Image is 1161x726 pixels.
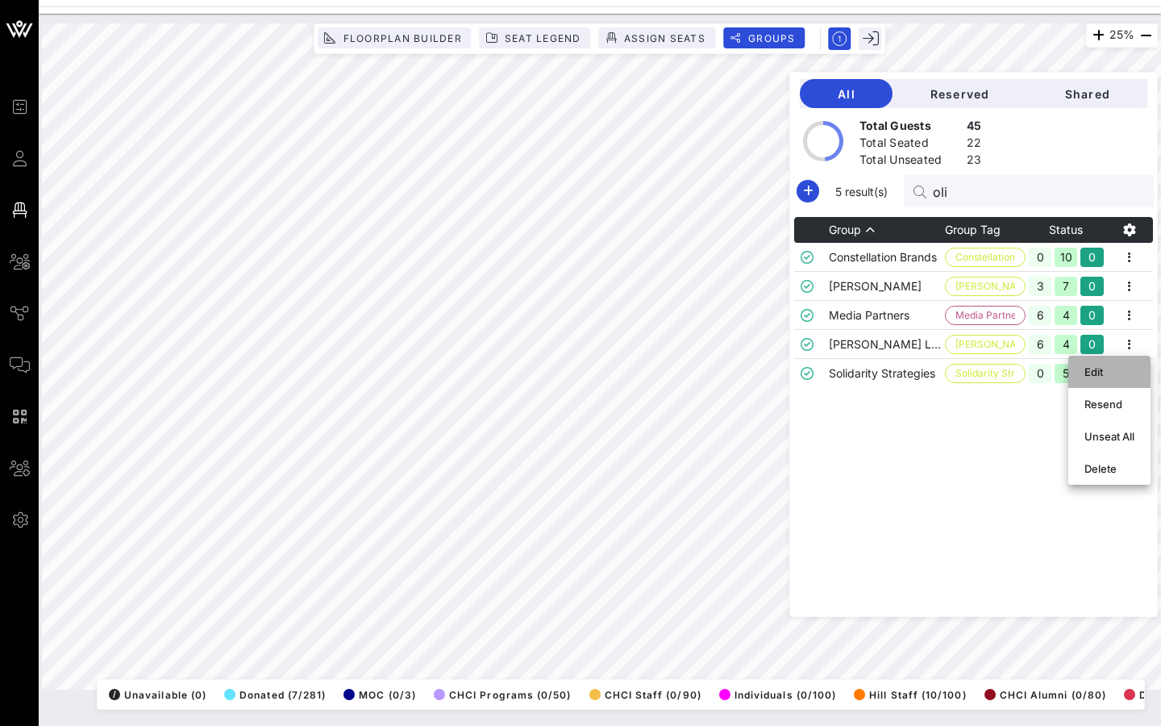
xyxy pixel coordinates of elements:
[955,248,1015,266] span: Constellation Bra…
[1084,430,1134,443] div: Unseat All
[109,689,206,701] span: Unavailable (0)
[829,217,945,243] th: Group: Sorted ascending. Activate to sort descending.
[1084,365,1134,378] div: Edit
[945,217,1026,243] th: Group Tag
[829,272,945,301] td: [PERSON_NAME]
[339,683,416,706] button: MOC (0/3)
[893,79,1027,108] button: Reserved
[854,689,966,701] span: Hill Staff (10/100)
[945,223,1001,236] span: Group Tag
[800,79,893,108] button: All
[104,683,206,706] button: /Unavailable (0)
[599,27,715,48] button: Assign Seats
[342,32,461,44] span: Floorplan Builder
[980,683,1106,706] button: CHCI Alumni (0/80)
[955,307,1015,324] span: Media Partners
[859,118,960,138] div: Total Guests
[1055,277,1077,296] div: 7
[109,689,120,700] div: /
[984,689,1106,701] span: CHCI Alumni (0/80)
[434,689,572,701] span: CHCI Programs (0/50)
[849,683,966,706] button: Hill Staff (10/100)
[343,689,416,701] span: MOC (0/3)
[955,365,1015,382] span: Solidarity Strate…
[224,689,326,701] span: Donated (7/281)
[1040,87,1134,101] span: Shared
[1029,335,1051,354] div: 6
[967,152,982,172] div: 23
[1055,364,1077,383] div: 5
[1055,248,1077,267] div: 10
[1029,306,1051,325] div: 6
[829,243,945,272] td: Constellation Brands
[714,683,836,706] button: Individuals (0/100)
[623,32,705,44] span: Assign Seats
[219,683,326,706] button: Donated (7/281)
[1086,23,1158,48] div: 25%
[429,683,572,706] button: CHCI Programs (0/50)
[967,118,982,138] div: 45
[829,330,945,359] td: [PERSON_NAME] Law Organization, LLP
[967,135,982,155] div: 22
[1080,306,1103,325] div: 0
[1029,277,1051,296] div: 3
[1080,335,1103,354] div: 0
[813,87,880,101] span: All
[859,135,960,155] div: Total Seated
[589,689,701,701] span: CHCI Staff (0/90)
[829,359,945,388] td: Solidarity Strategies
[723,27,805,48] button: Groups
[955,336,1015,353] span: [PERSON_NAME] …
[1080,277,1103,296] div: 0
[829,301,945,330] td: Media Partners
[318,27,471,48] button: Floorplan Builder
[747,32,796,44] span: Groups
[829,183,894,200] span: 5 result(s)
[1029,364,1051,383] div: 0
[1026,217,1106,243] th: Status
[859,152,960,172] div: Total Unseated
[719,689,836,701] span: Individuals (0/100)
[1084,462,1134,475] div: Delete
[955,277,1015,295] span: [PERSON_NAME]
[1055,335,1077,354] div: 4
[1084,398,1134,411] div: Resend
[1029,248,1051,267] div: 0
[585,683,701,706] button: CHCI Staff (0/90)
[1080,248,1103,267] div: 0
[905,87,1014,101] span: Reserved
[829,223,861,236] span: Group
[480,27,591,48] button: Seat Legend
[1027,79,1147,108] button: Shared
[504,32,581,44] span: Seat Legend
[1055,306,1077,325] div: 4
